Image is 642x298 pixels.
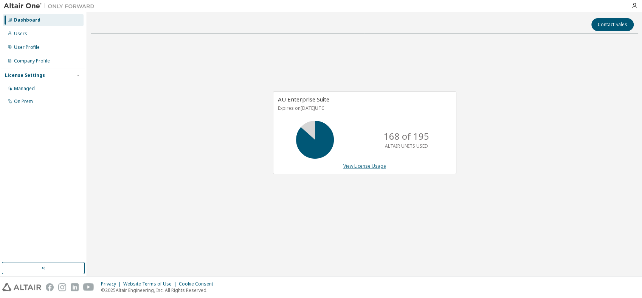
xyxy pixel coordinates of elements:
div: Privacy [101,281,123,287]
img: Altair One [4,2,98,10]
a: View License Usage [343,163,386,169]
span: AU Enterprise Suite [278,95,329,103]
div: Website Terms of Use [123,281,179,287]
p: 168 of 195 [384,130,429,143]
div: User Profile [14,44,40,50]
p: © 2025 Altair Engineering, Inc. All Rights Reserved. [101,287,218,293]
div: Cookie Consent [179,281,218,287]
div: Managed [14,86,35,92]
div: Dashboard [14,17,40,23]
p: ALTAIR UNITS USED [385,143,428,149]
div: On Prem [14,98,33,105]
div: Users [14,31,27,37]
img: linkedin.svg [71,283,79,291]
button: Contact Sales [591,18,634,31]
img: altair_logo.svg [2,283,41,291]
img: facebook.svg [46,283,54,291]
div: License Settings [5,72,45,78]
img: instagram.svg [58,283,66,291]
img: youtube.svg [83,283,94,291]
p: Expires on [DATE] UTC [278,105,450,111]
div: Company Profile [14,58,50,64]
